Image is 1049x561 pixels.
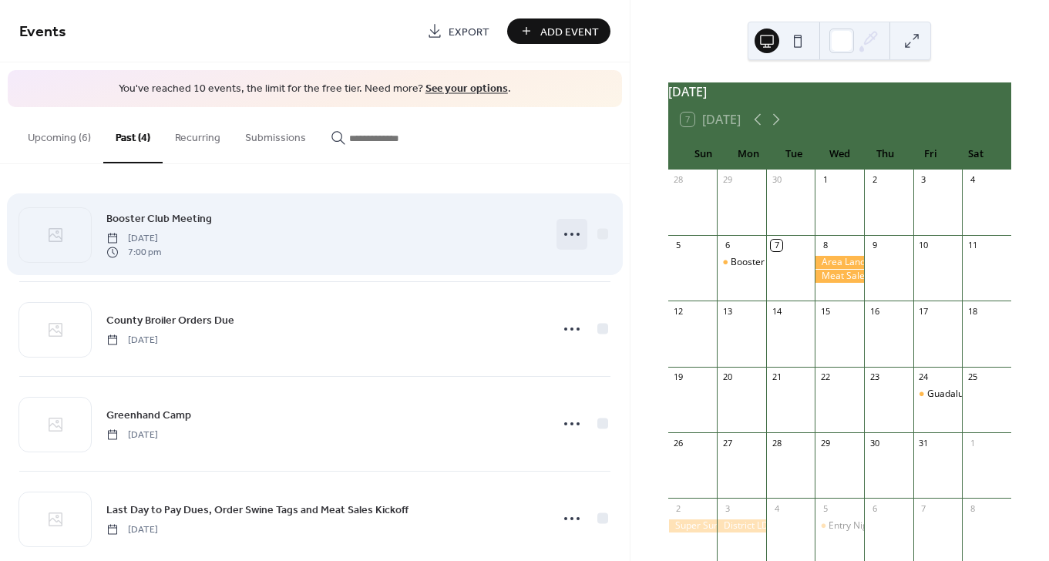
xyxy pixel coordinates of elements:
div: 1 [819,174,831,186]
div: 3 [918,174,930,186]
div: Mon [726,139,772,170]
div: 9 [869,240,880,251]
span: Events [19,17,66,47]
div: 19 [673,371,684,383]
a: Greenhand Camp [106,406,191,424]
div: 10 [918,240,930,251]
div: 13 [721,305,733,317]
span: 7:00 pm [106,246,161,260]
div: 23 [869,371,880,383]
div: 8 [819,240,831,251]
div: 20 [721,371,733,383]
div: Wed [817,139,862,170]
div: 4 [967,174,978,186]
a: County Broiler Orders Due [106,311,234,329]
button: Submissions [233,107,318,162]
div: 29 [721,174,733,186]
div: 14 [771,305,782,317]
div: Booster Club Meeting [717,256,766,269]
div: Entry Night [829,519,876,532]
div: 30 [771,174,782,186]
div: 8 [967,502,978,514]
div: 18 [967,305,978,317]
div: 26 [673,437,684,448]
span: [DATE] [106,428,158,442]
div: [DATE] [668,82,1011,101]
div: 5 [819,502,831,514]
div: 22 [819,371,831,383]
div: 29 [819,437,831,448]
div: Sat [953,139,999,170]
div: Tue [772,139,817,170]
div: 16 [869,305,880,317]
div: 4 [771,502,782,514]
button: Past (4) [103,107,163,163]
div: Sun [681,139,726,170]
div: 21 [771,371,782,383]
div: Thu [862,139,908,170]
div: Meat Sales Fundraiser Ends [815,270,864,283]
div: 28 [673,174,684,186]
span: [DATE] [106,231,161,245]
span: County Broiler Orders Due [106,312,234,328]
a: Export [415,18,501,44]
a: See your options [425,79,508,99]
span: You've reached 10 events, the limit for the free tier. Need more? . [23,82,607,97]
div: 5 [673,240,684,251]
div: Fri [908,139,953,170]
div: 25 [967,371,978,383]
span: [DATE] [106,522,158,536]
a: Last Day to Pay Dues, Order Swine Tags and Meat Sales Kickoff [106,501,409,519]
div: 30 [869,437,880,448]
div: 15 [819,305,831,317]
div: 2 [673,502,684,514]
div: 6 [721,240,733,251]
div: Booster Club Meeting [731,256,824,269]
div: 3 [721,502,733,514]
span: [DATE] [106,333,158,347]
div: 7 [918,502,930,514]
div: Entry Night [815,519,864,532]
span: Greenhand Camp [106,407,191,423]
div: Area Land and Range CDE [815,256,864,269]
div: 12 [673,305,684,317]
span: Last Day to Pay Dues, Order Swine Tags and Meat Sales Kickoff [106,502,409,518]
div: 7 [771,240,782,251]
div: 17 [918,305,930,317]
div: 27 [721,437,733,448]
div: District LDE [717,519,766,532]
div: 2 [869,174,880,186]
div: 1 [967,437,978,448]
a: Booster Club Meeting [106,210,212,227]
div: Super Sunday and Fundraiser Pickup [668,519,718,532]
div: 31 [918,437,930,448]
div: 6 [869,502,880,514]
div: Guadalupe County Livestock Judging Contest [913,388,963,401]
button: Recurring [163,107,233,162]
div: 28 [771,437,782,448]
div: 24 [918,371,930,383]
span: Export [449,24,489,40]
button: Upcoming (6) [15,107,103,162]
div: 11 [967,240,978,251]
